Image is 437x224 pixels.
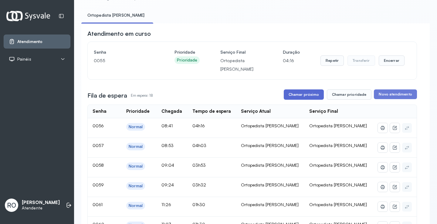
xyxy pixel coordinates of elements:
[129,183,143,189] div: Normal
[241,202,299,207] div: Ortopedista [PERSON_NAME]
[161,109,182,114] div: Chegada
[81,10,151,20] a: Ortopedista [PERSON_NAME]
[177,58,197,63] div: Prioridade
[87,29,151,38] h3: Atendimento em curso
[161,162,174,168] span: 09:04
[93,182,104,187] span: 0059
[241,109,271,114] div: Serviço Atual
[241,143,299,148] div: Ortopedista [PERSON_NAME]
[192,182,206,187] span: 03h32
[309,143,367,148] span: Ortopedista [PERSON_NAME]
[129,203,143,208] div: Normal
[94,56,154,65] p: 0055
[309,123,367,128] span: Ortopedista [PERSON_NAME]
[347,55,375,66] button: Transferir
[309,109,338,114] div: Serviço Final
[309,202,367,207] span: Ortopedista [PERSON_NAME]
[161,143,174,148] span: 08:53
[220,48,262,56] h4: Serviço Final
[241,182,299,188] div: Ortopedista [PERSON_NAME]
[220,56,262,73] p: Ortopedista [PERSON_NAME]
[374,89,417,99] button: Novo atendimento
[93,123,104,128] span: 0056
[192,109,231,114] div: Tempo de espera
[9,38,65,45] a: Atendimento
[174,48,200,56] h4: Prioridade
[93,109,107,114] div: Senha
[94,48,154,56] h4: Senha
[6,11,50,21] img: Logotipo do estabelecimento
[129,144,143,149] div: Normal
[192,162,206,168] span: 03h53
[241,123,299,129] div: Ortopedista [PERSON_NAME]
[129,124,143,129] div: Normal
[126,109,150,114] div: Prioridade
[161,202,171,207] span: 11:26
[320,55,344,66] button: Repetir
[17,39,42,44] span: Atendimento
[131,91,153,100] p: Em espera: 18
[93,202,103,207] span: 0061
[161,182,174,187] span: 09:24
[283,56,300,65] p: 04:16
[283,48,300,56] h4: Duração
[192,123,205,128] span: 04h16
[241,162,299,168] div: Ortopedista [PERSON_NAME]
[129,164,143,169] div: Normal
[309,182,367,187] span: Ortopedista [PERSON_NAME]
[379,55,405,66] button: Encerrar
[22,200,60,206] p: [PERSON_NAME]
[93,162,104,168] span: 0058
[87,91,127,100] h3: Fila de espera
[192,143,206,148] span: 04h03
[284,89,324,100] button: Chamar próximo
[161,123,173,128] span: 08:41
[192,202,205,207] span: 01h30
[17,57,31,62] span: Painéis
[22,206,60,211] p: Atendente
[327,89,372,100] button: Chamar prioridade
[309,162,367,168] span: Ortopedista [PERSON_NAME]
[93,143,104,148] span: 0057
